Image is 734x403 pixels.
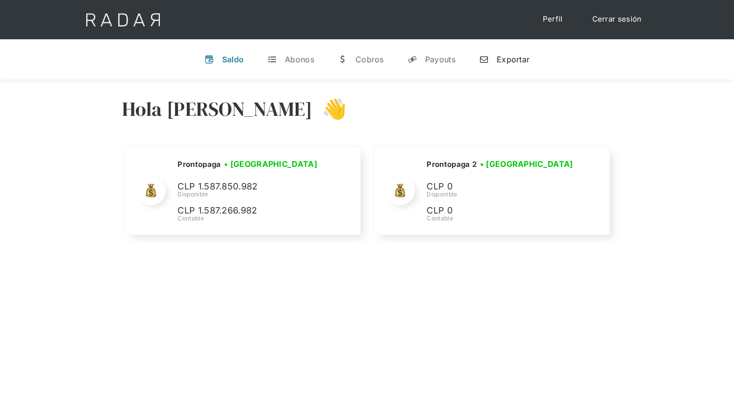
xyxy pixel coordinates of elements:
[427,180,574,194] p: CLP 0
[267,54,277,64] div: t
[497,54,530,64] div: Exportar
[312,97,347,121] h3: 👋
[582,10,652,29] a: Cerrar sesión
[122,97,312,121] h3: Hola [PERSON_NAME]
[533,10,573,29] a: Perfil
[338,54,348,64] div: w
[285,54,314,64] div: Abonos
[427,160,477,169] h2: Prontopaga 2
[425,54,456,64] div: Payouts
[222,54,244,64] div: Saldo
[204,54,214,64] div: v
[427,214,576,223] div: Contable
[177,190,325,199] div: Disponible
[427,204,574,218] p: CLP 0
[407,54,417,64] div: y
[177,160,221,169] h2: Prontopaga
[479,54,489,64] div: n
[224,158,317,170] h3: • [GEOGRAPHIC_DATA]
[427,190,576,199] div: Disponible
[177,214,325,223] div: Contable
[177,204,325,218] p: CLP 1.587.266.982
[177,180,325,194] p: CLP 1.587.850.982
[480,158,573,170] h3: • [GEOGRAPHIC_DATA]
[355,54,384,64] div: Cobros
